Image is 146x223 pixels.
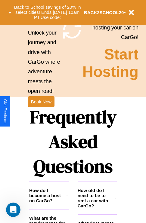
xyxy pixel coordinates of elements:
[29,188,66,203] h3: How do I become a host on CarGo?
[84,10,124,15] b: BACK2SCHOOL20
[29,102,117,182] h1: Frequently Asked Questions
[78,188,115,208] h3: How old do I need to be to rent a car with CarGo?
[11,3,84,22] button: Back to School savings of 20% in select cities! Ends [DATE] 10am PT.Use code:
[28,96,54,107] button: Book Now
[3,99,7,124] div: Give Feedback
[6,203,20,217] iframe: Intercom live chat
[82,46,138,81] h2: Start Hosting
[28,28,61,96] p: Unlock your journey and drive with CarGo where adventure meets the open road!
